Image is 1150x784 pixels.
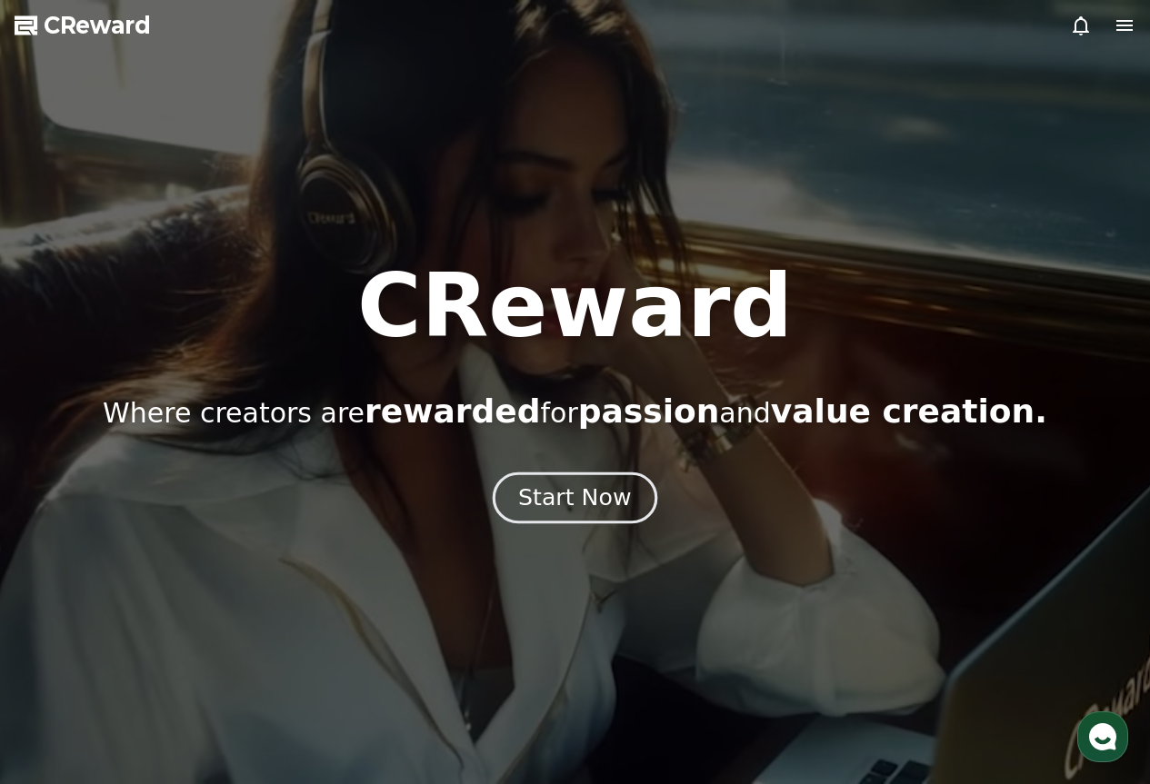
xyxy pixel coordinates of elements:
[771,392,1047,430] span: value creation.
[44,11,151,40] span: CReward
[46,603,78,618] span: Home
[120,576,235,621] a: Messages
[357,263,793,350] h1: CReward
[15,11,151,40] a: CReward
[151,604,205,619] span: Messages
[518,482,631,513] div: Start Now
[5,576,120,621] a: Home
[578,392,720,430] span: passion
[235,576,349,621] a: Settings
[365,392,540,430] span: rewarded
[496,491,654,509] a: Start Now
[103,393,1047,430] p: Where creators are for and
[493,471,657,523] button: Start Now
[269,603,314,618] span: Settings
